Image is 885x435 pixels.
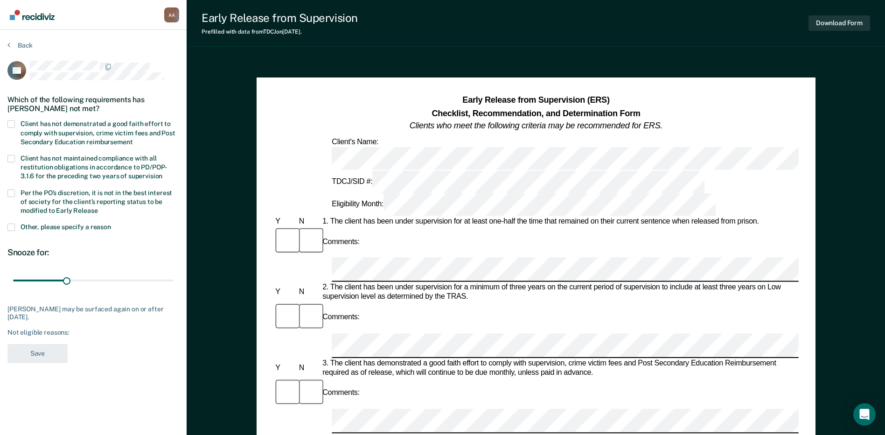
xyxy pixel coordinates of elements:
[21,120,175,145] span: Client has not demonstrated a good faith effort to comply with supervision, crime victim fees and...
[330,193,718,216] div: Eligibility Month:
[321,217,799,226] div: 1. The client has been under supervision for at least one-half the time that remained on their cu...
[462,96,609,105] strong: Early Release from Supervision (ERS)
[321,359,799,378] div: 3. The client has demonstrated a good faith effort to comply with supervision, crime victim fees ...
[21,154,167,180] span: Client has not maintained compliance with all restitution obligations in accordance to PD/POP-3.1...
[7,344,68,363] button: Save
[410,121,662,130] em: Clients who meet the following criteria may be recommended for ERS.
[10,10,55,20] img: Recidiviz
[321,237,362,246] div: Comments:
[273,364,297,373] div: Y
[7,247,179,258] div: Snooze for:
[273,217,297,226] div: Y
[297,364,320,373] div: N
[321,283,799,302] div: 2. The client has been under supervision for a minimum of three years on the current period of su...
[164,7,179,22] button: Profile dropdown button
[297,288,320,297] div: N
[321,313,362,322] div: Comments:
[7,329,179,337] div: Not eligible reasons:
[330,170,706,193] div: TDCJ/SID #:
[202,28,358,35] div: Prefilled with data from TDCJ on [DATE] .
[808,15,870,31] button: Download Form
[164,7,179,22] div: A A
[853,403,876,426] div: Open Intercom Messenger
[7,88,179,120] div: Which of the following requirements has [PERSON_NAME] not met?
[273,288,297,297] div: Y
[432,108,640,118] strong: Checklist, Recommendation, and Determination Form
[21,189,172,214] span: Per the PO’s discretion, it is not in the best interest of society for the client’s reporting sta...
[321,389,362,398] div: Comments:
[297,217,320,226] div: N
[7,305,179,321] div: [PERSON_NAME] may be surfaced again on or after [DATE].
[202,11,358,25] div: Early Release from Supervision
[7,41,33,49] button: Back
[21,223,111,231] span: Other, please specify a reason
